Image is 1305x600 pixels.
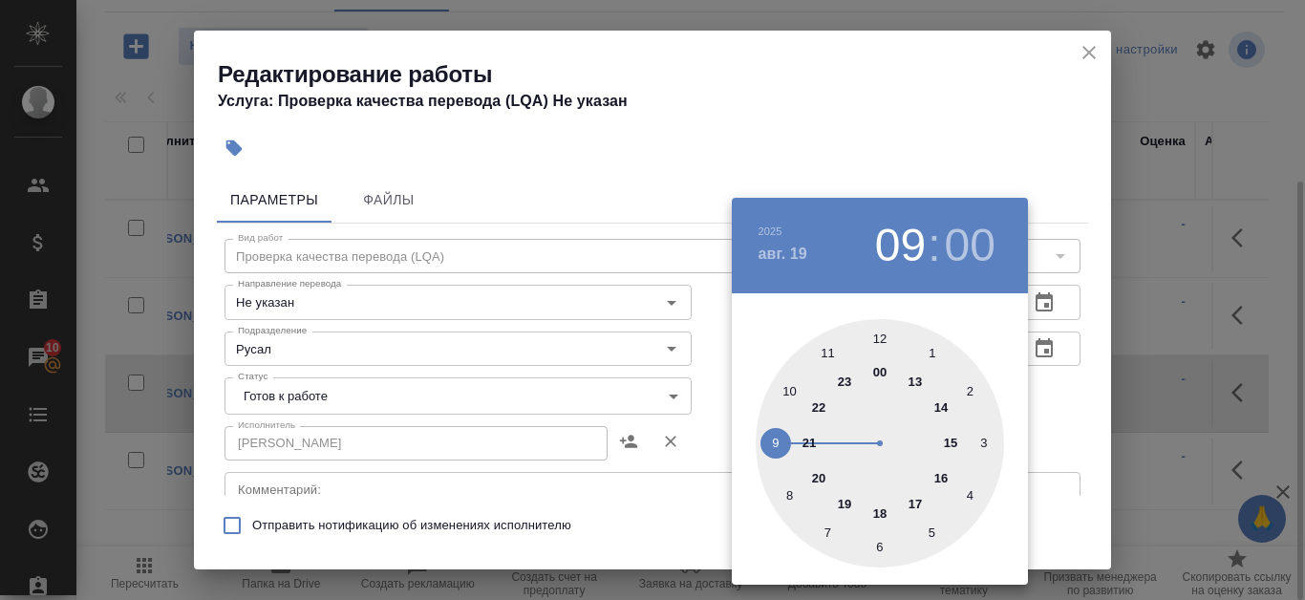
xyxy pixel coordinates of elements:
[928,219,940,272] h3: :
[759,225,782,237] button: 2025
[945,219,995,272] button: 00
[759,243,807,266] button: авг. 19
[875,219,926,272] button: 09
